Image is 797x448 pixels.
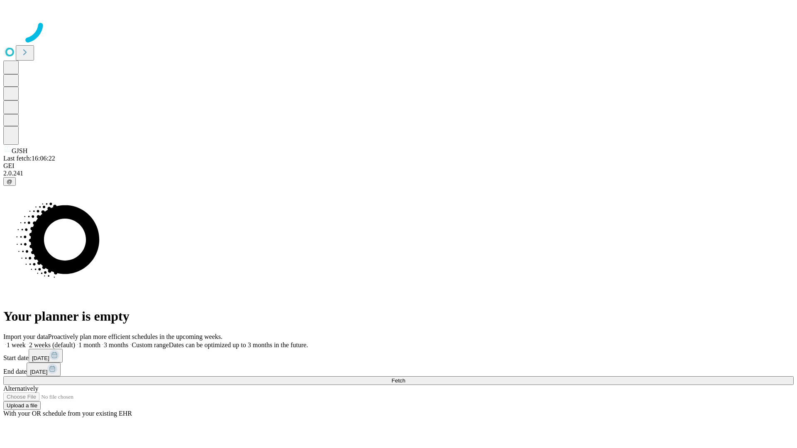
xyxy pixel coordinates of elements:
[132,341,169,348] span: Custom range
[3,309,794,324] h1: Your planner is empty
[7,178,12,185] span: @
[3,363,794,376] div: End date
[3,170,794,177] div: 2.0.241
[12,147,27,154] span: GJSH
[27,363,61,376] button: [DATE]
[29,341,75,348] span: 2 weeks (default)
[3,385,38,392] span: Alternatively
[7,341,26,348] span: 1 week
[48,333,222,340] span: Proactively plan more efficient schedules in the upcoming weeks.
[3,410,132,417] span: With your OR schedule from your existing EHR
[169,341,308,348] span: Dates can be optimized up to 3 months in the future.
[3,349,794,363] div: Start date
[391,377,405,384] span: Fetch
[104,341,128,348] span: 3 months
[3,333,48,340] span: Import your data
[3,155,55,162] span: Last fetch: 16:06:22
[3,376,794,385] button: Fetch
[78,341,100,348] span: 1 month
[32,355,49,361] span: [DATE]
[30,369,47,375] span: [DATE]
[3,162,794,170] div: GEI
[3,401,41,410] button: Upload a file
[3,177,16,186] button: @
[29,349,63,363] button: [DATE]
